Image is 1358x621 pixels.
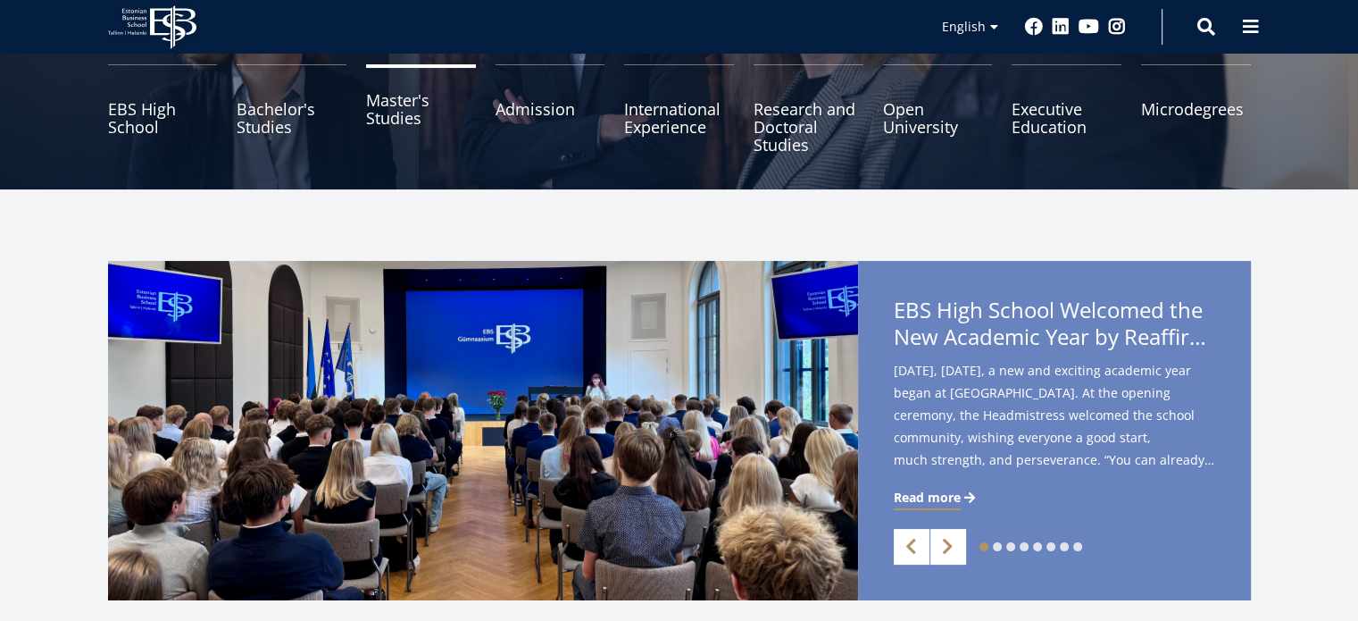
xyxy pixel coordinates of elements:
[496,64,605,154] a: Admission
[930,529,966,565] a: Next
[1046,542,1055,551] a: 6
[1108,18,1126,36] a: Instagram
[1033,542,1042,551] a: 5
[108,64,218,154] a: EBS High School
[894,297,1215,356] span: EBS High School Welcomed the
[1006,542,1015,551] a: 3
[894,489,979,507] a: Read more
[894,529,929,565] a: Previous
[894,489,961,507] span: Read more
[1025,18,1043,36] a: Facebook
[894,449,1215,471] span: much strength, and perseverance. “You can already feel the autumn in the air – and in a way it’s ...
[883,64,993,154] a: Open University
[754,64,863,154] a: Research and Doctoral Studies
[979,542,988,551] a: 1
[1073,542,1082,551] a: 8
[1052,18,1070,36] a: Linkedin
[108,261,858,600] img: a
[624,64,734,154] a: International Experience
[993,542,1002,551] a: 2
[1060,542,1069,551] a: 7
[1020,542,1029,551] a: 4
[1012,64,1121,154] a: Executive Education
[237,64,346,154] a: Bachelor's Studies
[894,323,1215,350] span: New Academic Year by Reaffirming Its Core Values
[1141,64,1251,154] a: Microdegrees
[1079,18,1099,36] a: Youtube
[894,359,1215,477] span: [DATE], [DATE], a new and exciting academic year began at [GEOGRAPHIC_DATA]. At the opening cerem...
[366,64,476,154] a: Master's Studies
